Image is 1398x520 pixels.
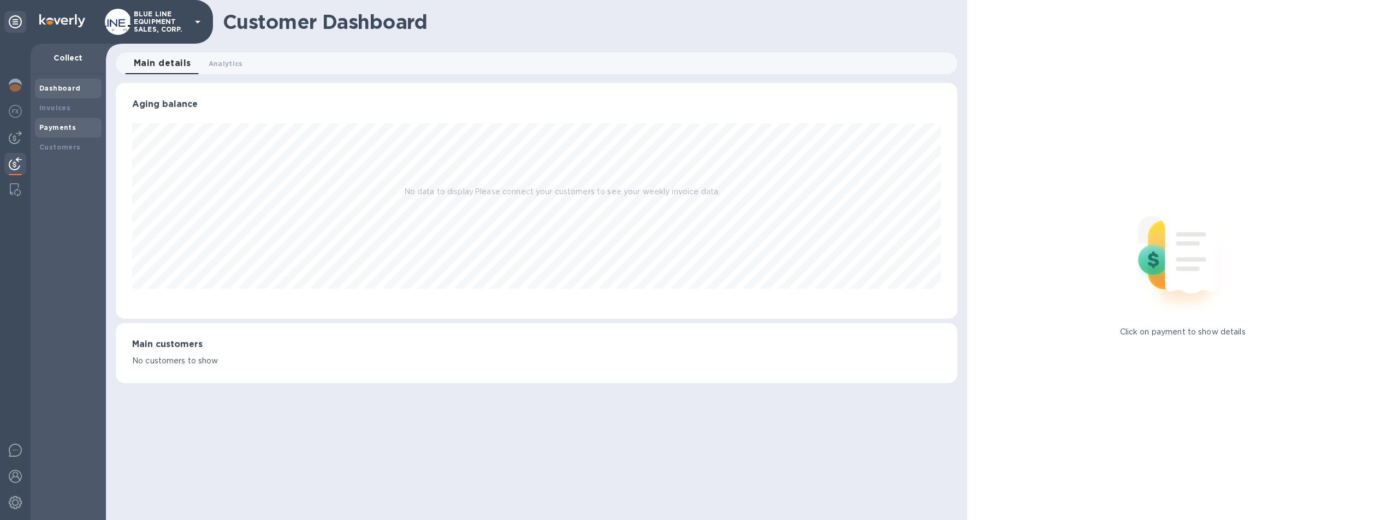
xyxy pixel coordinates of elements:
[39,52,97,63] p: Collect
[39,84,81,92] b: Dashboard
[134,10,188,33] p: BLUE LINE EQUIPMENT SALES, CORP.
[39,143,81,151] b: Customers
[9,105,22,118] img: Foreign exchange
[209,58,243,69] span: Analytics
[39,104,70,112] b: Invoices
[132,339,941,350] h3: Main customers
[1120,326,1246,338] p: Click on payment to show details
[132,355,941,367] p: No customers to show
[39,123,76,132] b: Payments
[132,99,941,110] h3: Aging balance
[39,14,85,27] img: Logo
[4,11,26,33] div: Unpin categories
[134,56,191,71] span: Main details
[223,10,950,33] h1: Customer Dashboard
